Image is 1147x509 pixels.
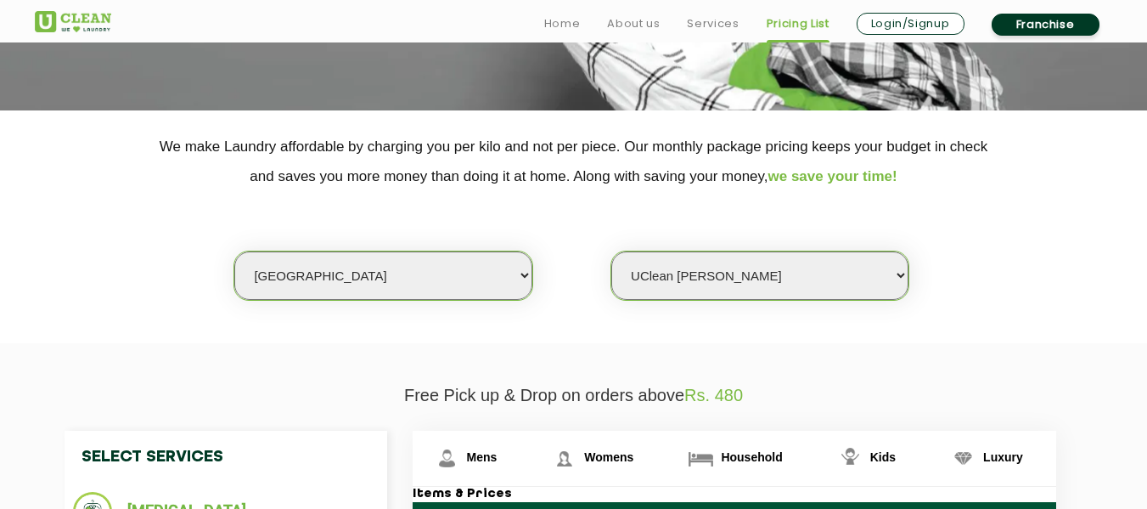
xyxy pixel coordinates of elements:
img: Luxury [948,444,978,473]
span: Mens [467,450,498,464]
a: Services [687,14,739,34]
a: About us [607,14,660,34]
span: Luxury [983,450,1023,464]
span: we save your time! [768,168,897,184]
img: Kids [835,444,865,473]
p: We make Laundry affordable by charging you per kilo and not per piece. Our monthly package pricin... [35,132,1113,191]
span: Rs. 480 [684,386,743,404]
a: Pricing List [767,14,829,34]
img: UClean Laundry and Dry Cleaning [35,11,111,32]
span: Household [721,450,782,464]
a: Login/Signup [857,13,964,35]
img: Household [686,444,716,473]
a: Home [544,14,581,34]
span: Kids [870,450,896,464]
a: Franchise [992,14,1099,36]
h3: Items & Prices [413,487,1056,502]
p: Free Pick up & Drop on orders above [35,386,1113,405]
img: Mens [432,444,462,473]
img: Womens [549,444,579,473]
h4: Select Services [65,431,387,484]
span: Womens [584,450,633,464]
